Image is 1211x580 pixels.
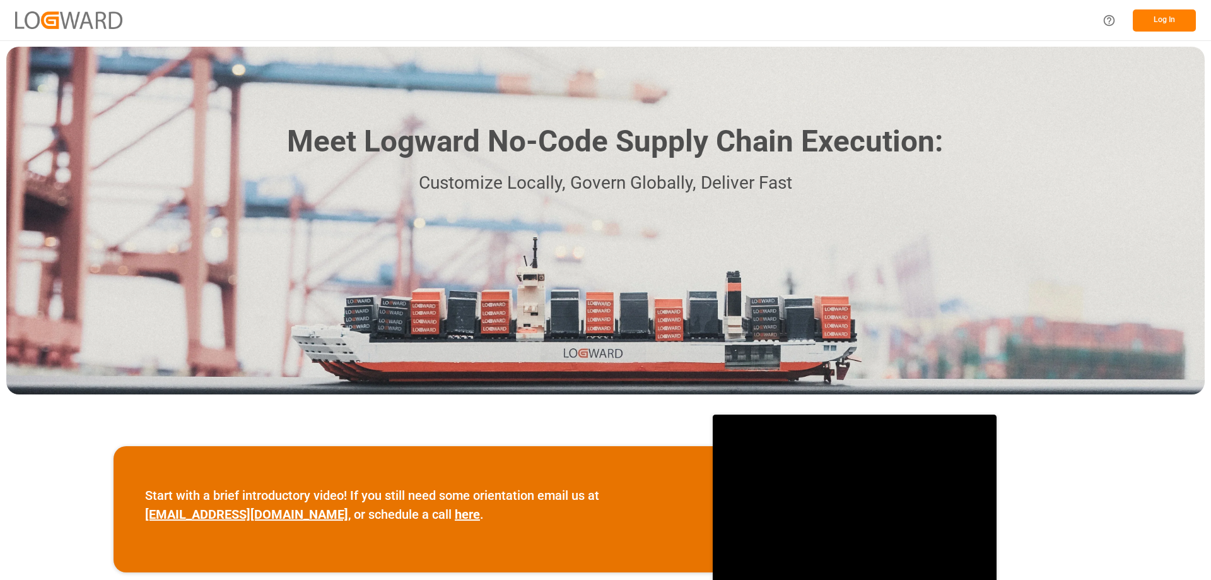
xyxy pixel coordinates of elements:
[145,507,348,522] a: [EMAIL_ADDRESS][DOMAIN_NAME]
[455,507,480,522] a: here
[287,119,943,164] h1: Meet Logward No-Code Supply Chain Execution:
[268,169,943,198] p: Customize Locally, Govern Globally, Deliver Fast
[15,11,122,28] img: Logward_new_orange.png
[145,486,681,524] p: Start with a brief introductory video! If you still need some orientation email us at , or schedu...
[1095,6,1123,35] button: Help Center
[1133,9,1196,32] button: Log In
